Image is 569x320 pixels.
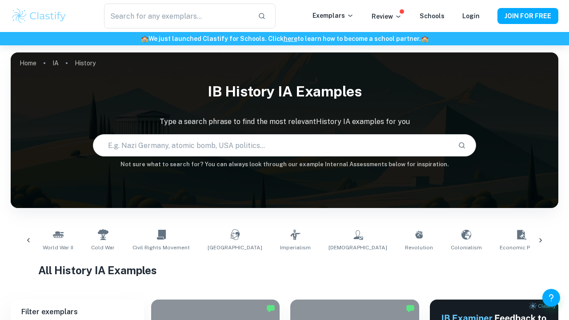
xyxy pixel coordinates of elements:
span: Revolution [405,244,433,252]
span: World War II [43,244,73,252]
span: Imperialism [280,244,311,252]
span: 🏫 [421,35,429,42]
span: [GEOGRAPHIC_DATA] [208,244,262,252]
a: IA [52,57,59,69]
input: Search for any exemplars... [104,4,251,28]
button: JOIN FOR FREE [497,8,558,24]
span: Cold War [91,244,115,252]
a: Login [462,12,480,20]
h6: Not sure what to search for? You can always look through our example Internal Assessments below f... [11,160,558,169]
img: Marked [266,304,275,313]
span: Colonialism [451,244,482,252]
button: Search [454,138,469,153]
button: Help and Feedback [542,289,560,307]
a: Home [20,57,36,69]
p: History [75,58,96,68]
input: E.g. Nazi Germany, atomic bomb, USA politics... [93,133,451,158]
span: Civil Rights Movement [132,244,190,252]
h1: IB History IA examples [11,77,558,106]
img: Clastify logo [11,7,67,25]
h6: We just launched Clastify for Schools. Click to learn how to become a school partner. [2,34,567,44]
a: here [284,35,297,42]
h1: All History IA Examples [38,262,531,278]
span: 🏫 [141,35,148,42]
p: Type a search phrase to find the most relevant History IA examples for you [11,116,558,127]
span: [DEMOGRAPHIC_DATA] [329,244,387,252]
img: Marked [406,304,415,313]
span: Economic Policy [500,244,542,252]
a: Schools [420,12,445,20]
p: Exemplars [313,11,354,20]
p: Review [372,12,402,21]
